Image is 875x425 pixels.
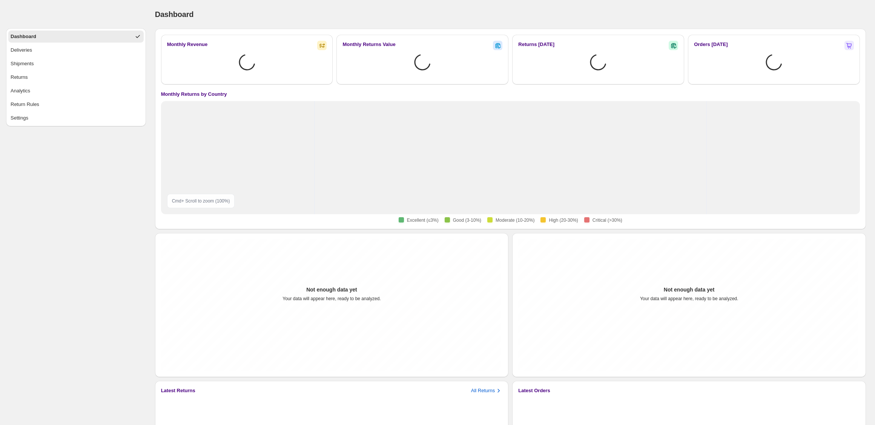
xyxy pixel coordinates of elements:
[161,91,227,98] h4: Monthly Returns by Country
[549,217,578,223] span: High (20-30%)
[593,217,622,223] span: Critical (>30%)
[8,71,144,83] button: Returns
[161,387,195,394] h3: Latest Returns
[11,87,30,95] div: Analytics
[155,10,194,18] span: Dashboard
[11,46,32,54] div: Deliveries
[11,60,34,68] div: Shipments
[11,74,28,81] div: Returns
[11,114,28,122] div: Settings
[11,101,39,108] div: Return Rules
[518,387,550,394] h3: Latest Orders
[8,85,144,97] button: Analytics
[11,33,36,40] div: Dashboard
[8,44,144,56] button: Deliveries
[496,217,534,223] span: Moderate (10-20%)
[167,194,235,208] div: Cmd + Scroll to zoom ( 100 %)
[8,112,144,124] button: Settings
[407,217,439,223] span: Excellent (≤3%)
[471,387,503,394] button: All Returns
[518,41,554,48] h2: Returns [DATE]
[453,217,481,223] span: Good (3-10%)
[167,41,208,48] h2: Monthly Revenue
[342,41,395,48] h2: Monthly Returns Value
[694,41,728,48] h2: Orders [DATE]
[471,387,495,394] h3: All Returns
[8,98,144,110] button: Return Rules
[8,58,144,70] button: Shipments
[8,31,144,43] button: Dashboard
